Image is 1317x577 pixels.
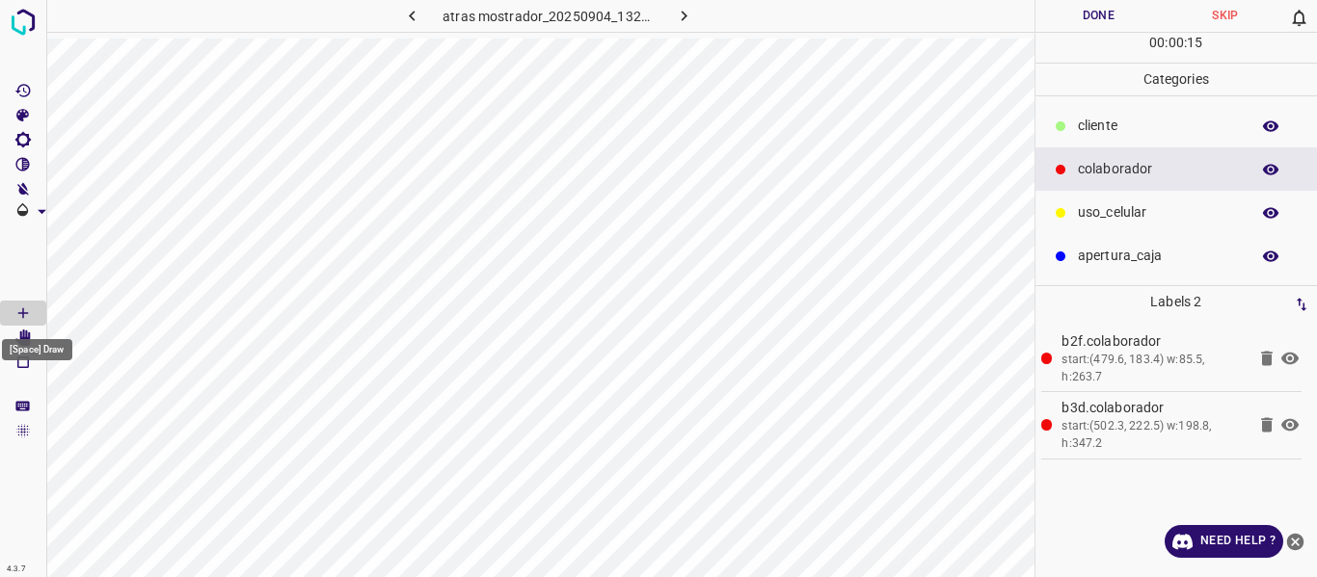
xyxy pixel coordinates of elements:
[1078,246,1240,266] p: apertura_caja
[1062,418,1246,452] div: start:(502.3, 222.5) w:198.8, h:347.2
[2,339,72,360] div: [Space] Draw
[1149,33,1202,63] div: : :
[1062,331,1246,352] p: b2f.colaborador
[1169,33,1184,53] p: 00
[443,5,653,32] h6: atras mostrador_20250904_132626_973904.jpg
[1041,286,1312,318] p: Labels 2
[1165,525,1283,558] a: Need Help ?
[1078,159,1240,179] p: colaborador
[2,562,31,577] div: 4.3.7
[1187,33,1202,53] p: 15
[1078,202,1240,223] p: uso_celular
[1062,352,1246,385] div: start:(479.6, 183.4) w:85.5, h:263.7
[1062,398,1246,418] p: b3d.colaborador
[1283,525,1307,558] button: close-help
[6,5,40,39] img: logo
[1078,116,1240,136] p: cliente
[1149,33,1165,53] p: 00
